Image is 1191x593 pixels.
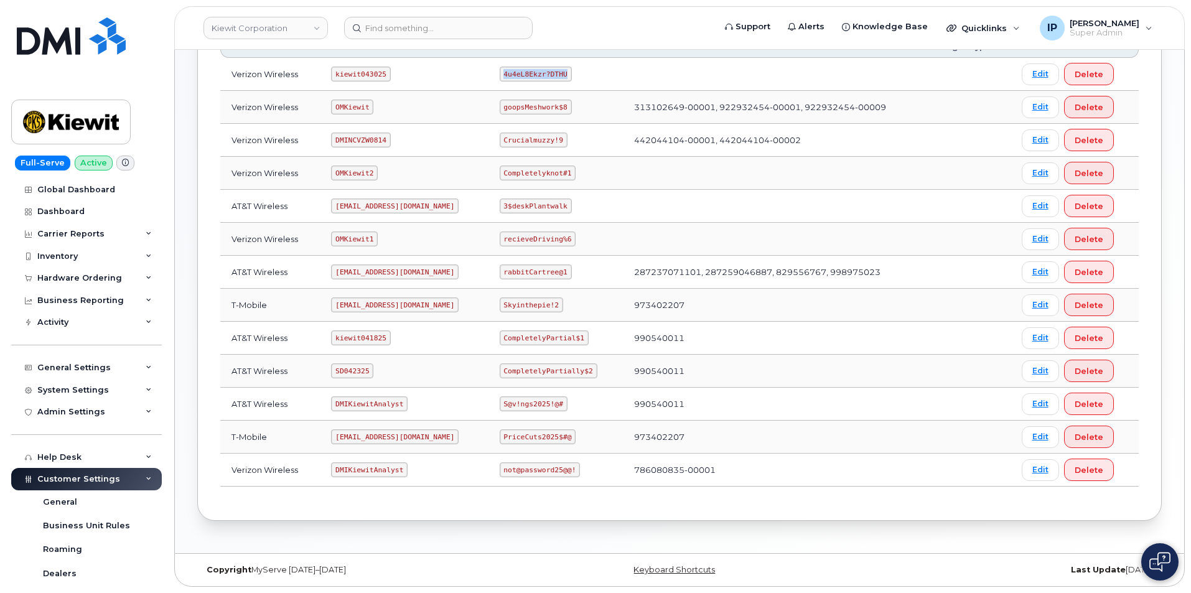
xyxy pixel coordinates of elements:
[1064,63,1114,85] button: Delete
[633,565,715,574] a: Keyboard Shortcuts
[1075,299,1103,311] span: Delete
[716,14,779,39] a: Support
[1075,134,1103,146] span: Delete
[220,454,320,487] td: Verizon Wireless
[220,289,320,322] td: T-Mobile
[331,100,373,114] code: OMKiewit
[500,100,572,114] code: goopsMeshwork$8
[840,565,1162,575] div: [DATE]
[1064,459,1114,481] button: Delete
[1071,565,1126,574] strong: Last Update
[938,16,1029,40] div: Quicklinks
[220,58,320,91] td: Verizon Wireless
[1070,28,1139,38] span: Super Admin
[500,67,572,82] code: 4u4eL8Ekzr?DTHU
[961,23,1007,33] span: Quicklinks
[197,565,519,575] div: MyServe [DATE]–[DATE]
[1022,327,1059,349] a: Edit
[220,322,320,355] td: AT&T Wireless
[833,14,936,39] a: Knowledge Base
[1064,261,1114,283] button: Delete
[1022,261,1059,283] a: Edit
[1022,393,1059,415] a: Edit
[1064,393,1114,415] button: Delete
[220,190,320,223] td: AT&T Wireless
[500,396,567,411] code: S@v!ngs2025!@#
[220,256,320,289] td: AT&T Wireless
[623,388,931,421] td: 990540011
[500,429,576,444] code: PriceCuts2025$#@
[500,363,597,378] code: CompletelyPartially$2
[623,454,931,487] td: 786080835-00001
[331,396,408,411] code: DMIKiewitAnalyst
[331,363,373,378] code: SD042325
[1064,162,1114,184] button: Delete
[1022,195,1059,217] a: Edit
[798,21,824,33] span: Alerts
[1022,96,1059,118] a: Edit
[220,91,320,124] td: Verizon Wireless
[1022,294,1059,316] a: Edit
[779,14,833,39] a: Alerts
[331,166,378,180] code: OMKiewit2
[331,133,390,147] code: DMINCVZW0814
[331,231,378,246] code: OMKiewit1
[220,355,320,388] td: AT&T Wireless
[623,421,931,454] td: 973402207
[500,166,576,180] code: Completelyknot#1
[331,462,408,477] code: DMIKiewitAnalyst
[500,297,563,312] code: Skyinthepie!2
[1075,431,1103,443] span: Delete
[203,17,328,39] a: Kiewit Corporation
[623,322,931,355] td: 990540011
[1064,426,1114,448] button: Delete
[1075,365,1103,377] span: Delete
[331,297,459,312] code: [EMAIL_ADDRESS][DOMAIN_NAME]
[1149,552,1170,572] img: Open chat
[220,124,320,157] td: Verizon Wireless
[500,330,589,345] code: CompletelyPartial$1
[220,388,320,421] td: AT&T Wireless
[1064,228,1114,250] button: Delete
[1075,101,1103,113] span: Delete
[331,330,390,345] code: kiewit041825
[1075,398,1103,410] span: Delete
[1064,96,1114,118] button: Delete
[1022,162,1059,184] a: Edit
[1075,233,1103,245] span: Delete
[500,264,572,279] code: rabbitCartree@1
[207,565,251,574] strong: Copyright
[623,124,931,157] td: 442044104-00001, 442044104-00002
[1064,129,1114,151] button: Delete
[1022,63,1059,85] a: Edit
[1070,18,1139,28] span: [PERSON_NAME]
[500,198,572,213] code: 3$deskPlantwalk
[220,223,320,256] td: Verizon Wireless
[331,429,459,444] code: [EMAIL_ADDRESS][DOMAIN_NAME]
[1075,200,1103,212] span: Delete
[623,289,931,322] td: 973402207
[500,231,576,246] code: recieveDriving%6
[1022,228,1059,250] a: Edit
[331,67,390,82] code: kiewit043025
[1031,16,1161,40] div: Ione Partin
[623,256,931,289] td: 287237071101, 287259046887, 829556767, 998975023
[1075,167,1103,179] span: Delete
[1022,426,1059,448] a: Edit
[1022,360,1059,382] a: Edit
[736,21,770,33] span: Support
[500,462,581,477] code: not@password25@@!
[331,264,459,279] code: [EMAIL_ADDRESS][DOMAIN_NAME]
[623,91,931,124] td: 313102649-00001, 922932454-00001, 922932454-00009
[1064,360,1114,382] button: Delete
[331,198,459,213] code: [EMAIL_ADDRESS][DOMAIN_NAME]
[1075,332,1103,344] span: Delete
[1022,459,1059,481] a: Edit
[1022,129,1059,151] a: Edit
[344,17,533,39] input: Find something...
[1075,68,1103,80] span: Delete
[852,21,928,33] span: Knowledge Base
[623,355,931,388] td: 990540011
[1064,195,1114,217] button: Delete
[1064,327,1114,349] button: Delete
